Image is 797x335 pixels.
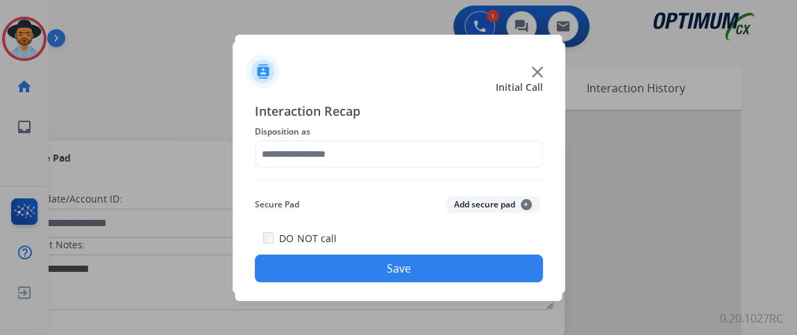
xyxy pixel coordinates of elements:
[496,80,543,94] span: Initial Call
[720,310,783,327] p: 0.20.1027RC
[255,123,543,140] span: Disposition as
[521,199,532,210] span: +
[279,232,336,246] label: DO NOT call
[255,196,299,213] span: Secure Pad
[446,196,540,213] button: Add secure pad+
[255,179,543,180] img: contact-recap-line.svg
[255,255,543,282] button: Save
[255,101,543,123] span: Interaction Recap
[246,55,280,88] img: contactIcon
